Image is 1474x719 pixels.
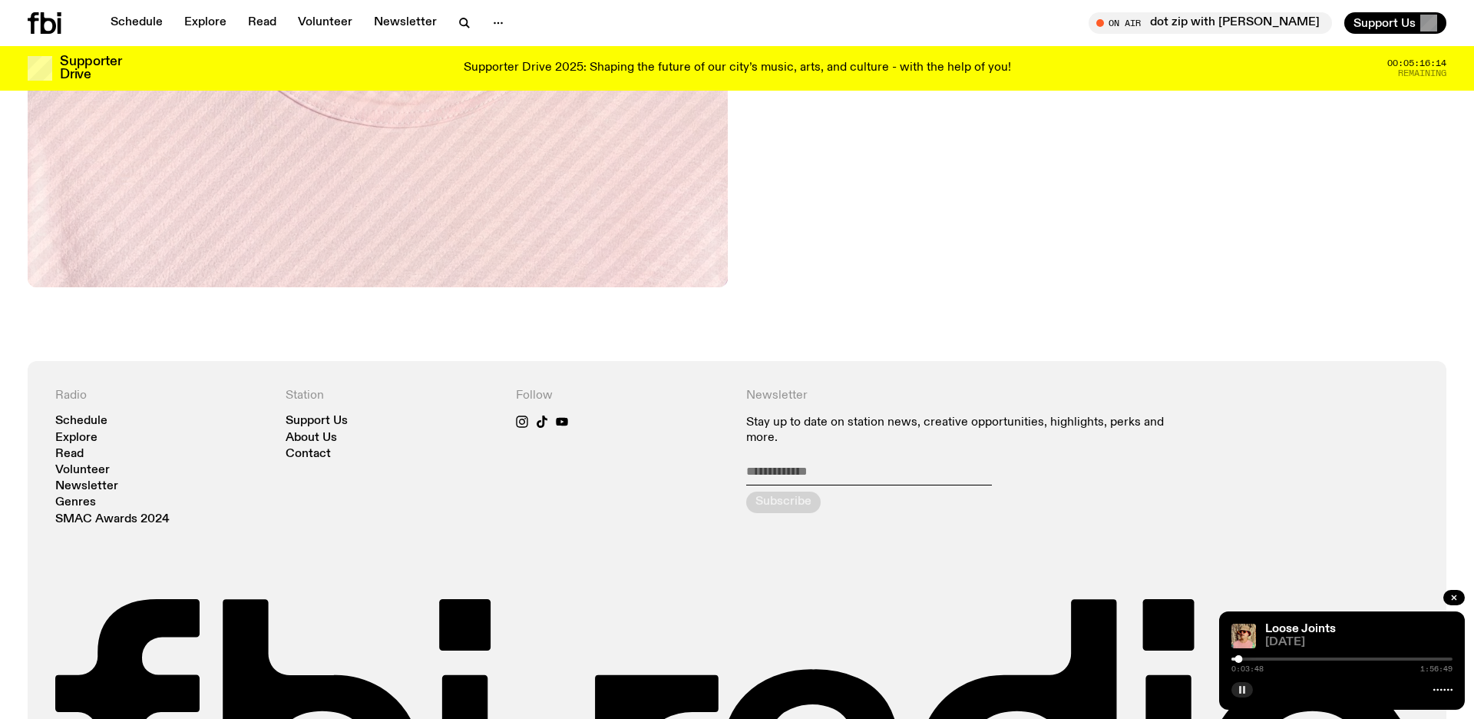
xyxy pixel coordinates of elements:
a: SMAC Awards 2024 [55,514,170,525]
h3: Supporter Drive [60,55,121,81]
a: Explore [175,12,236,34]
a: About Us [286,432,337,444]
a: Contact [286,449,331,460]
button: Support Us [1344,12,1446,34]
a: Newsletter [55,481,118,492]
span: 0:03:48 [1231,665,1264,673]
a: Loose Joints [1265,623,1336,635]
img: Tyson stands in front of a paperbark tree wearing orange sunglasses, a suede bucket hat and a pin... [1231,624,1256,648]
p: Supporter Drive 2025: Shaping the future of our city’s music, arts, and culture - with the help o... [464,61,1011,75]
span: 00:05:16:14 [1387,59,1446,68]
a: Read [55,449,84,460]
a: Schedule [101,12,172,34]
a: Genres [55,497,96,509]
span: 1:56:49 [1420,665,1453,673]
button: On Airdot zip with [PERSON_NAME] [1089,12,1332,34]
a: Volunteer [289,12,362,34]
h4: Follow [516,389,728,403]
span: Support Us [1353,16,1416,30]
button: Subscribe [746,492,821,513]
a: Volunteer [55,465,110,476]
span: Remaining [1398,69,1446,78]
h4: Newsletter [746,389,1188,403]
a: Explore [55,432,97,444]
h4: Radio [55,389,267,403]
p: Stay up to date on station news, creative opportunities, highlights, perks and more. [746,416,1188,445]
span: [DATE] [1265,637,1453,648]
a: Schedule [55,416,107,427]
a: Read [239,12,286,34]
a: Support Us [286,416,348,427]
h4: Station [286,389,497,403]
a: Newsletter [365,12,446,34]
